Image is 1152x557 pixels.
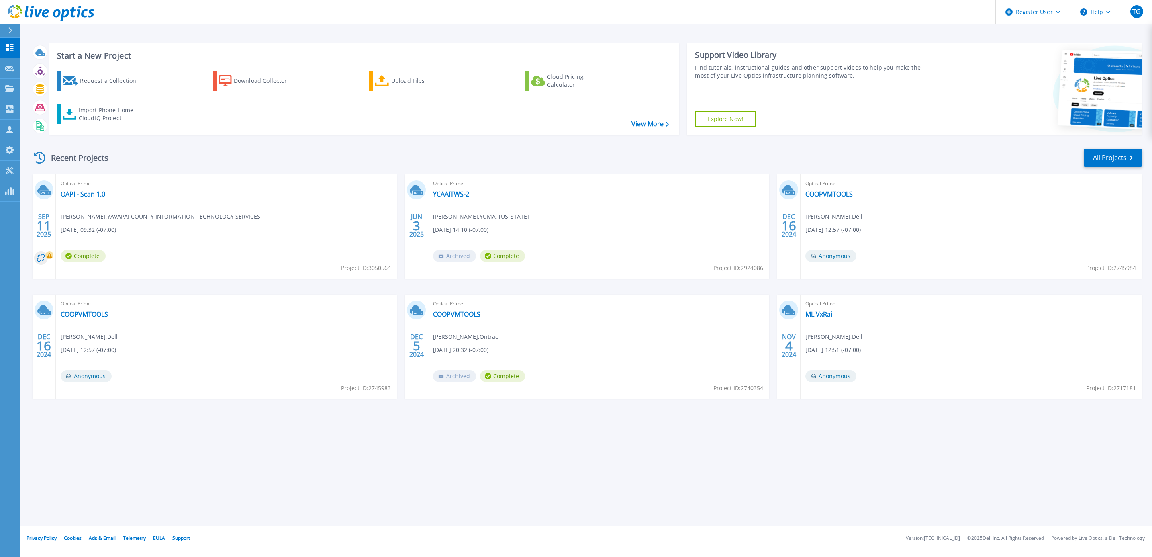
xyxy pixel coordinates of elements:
[409,331,424,360] div: DEC 2024
[61,179,392,188] span: Optical Prime
[409,211,424,240] div: JUN 2025
[433,310,480,318] a: COOPVMTOOLS
[805,310,834,318] a: ML VxRail
[369,71,459,91] a: Upload Files
[805,346,861,354] span: [DATE] 12:51 (-07:00)
[781,331,797,360] div: NOV 2024
[64,534,82,541] a: Cookies
[213,71,303,91] a: Download Collector
[433,299,764,308] span: Optical Prime
[805,190,853,198] a: COOPVMTOOLS
[61,250,106,262] span: Complete
[805,179,1137,188] span: Optical Prime
[805,250,856,262] span: Anonymous
[61,310,108,318] a: COOPVMTOOLS
[433,212,529,221] span: [PERSON_NAME] , YUMA, [US_STATE]
[57,51,669,60] h3: Start a New Project
[967,536,1044,541] li: © 2025 Dell Inc. All Rights Reserved
[713,384,763,393] span: Project ID: 2740354
[785,342,793,349] span: 4
[37,342,51,349] span: 16
[695,63,931,80] div: Find tutorials, instructional guides and other support videos to help you make the most of your L...
[695,111,756,127] a: Explore Now!
[906,536,960,541] li: Version: [TECHNICAL_ID]
[782,222,796,229] span: 16
[61,225,116,234] span: [DATE] 09:32 (-07:00)
[805,212,862,221] span: [PERSON_NAME] , Dell
[89,534,116,541] a: Ads & Email
[61,190,105,198] a: OAPI - Scan 1.0
[433,190,469,198] a: YCAAITWS-2
[1132,8,1141,15] span: TG
[433,179,764,188] span: Optical Prime
[61,332,118,341] span: [PERSON_NAME] , Dell
[525,71,615,91] a: Cloud Pricing Calculator
[61,346,116,354] span: [DATE] 12:57 (-07:00)
[480,370,525,382] span: Complete
[1051,536,1145,541] li: Powered by Live Optics, a Dell Technology
[805,299,1137,308] span: Optical Prime
[27,534,57,541] a: Privacy Policy
[36,211,51,240] div: SEP 2025
[1086,384,1136,393] span: Project ID: 2717181
[433,225,488,234] span: [DATE] 14:10 (-07:00)
[61,299,392,308] span: Optical Prime
[695,50,931,60] div: Support Video Library
[805,370,856,382] span: Anonymous
[123,534,146,541] a: Telemetry
[341,384,391,393] span: Project ID: 2745983
[31,148,119,168] div: Recent Projects
[433,370,476,382] span: Archived
[433,332,498,341] span: [PERSON_NAME] , Ontrac
[80,73,144,89] div: Request a Collection
[341,264,391,272] span: Project ID: 3050564
[433,346,488,354] span: [DATE] 20:32 (-07:00)
[234,73,298,89] div: Download Collector
[1086,264,1136,272] span: Project ID: 2745984
[413,222,420,229] span: 3
[631,120,669,128] a: View More
[153,534,165,541] a: EULA
[172,534,190,541] a: Support
[79,106,141,122] div: Import Phone Home CloudIQ Project
[480,250,525,262] span: Complete
[433,250,476,262] span: Archived
[37,222,51,229] span: 11
[61,370,112,382] span: Anonymous
[805,225,861,234] span: [DATE] 12:57 (-07:00)
[805,332,862,341] span: [PERSON_NAME] , Dell
[713,264,763,272] span: Project ID: 2924086
[781,211,797,240] div: DEC 2024
[391,73,455,89] div: Upload Files
[61,212,260,221] span: [PERSON_NAME] , YAVAPAI COUNTY INFORMATION TECHNOLOGY SERVICES
[1084,149,1142,167] a: All Projects
[413,342,420,349] span: 5
[57,71,147,91] a: Request a Collection
[36,331,51,360] div: DEC 2024
[547,73,611,89] div: Cloud Pricing Calculator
